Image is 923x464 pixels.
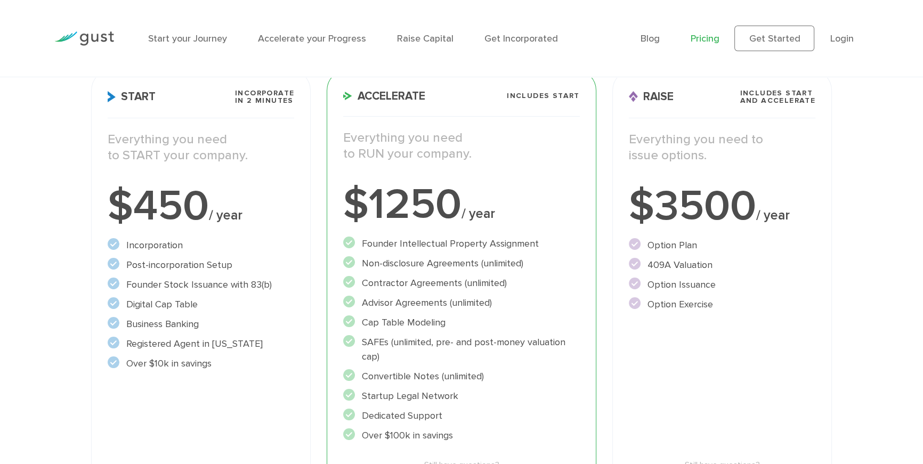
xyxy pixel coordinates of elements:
span: Includes START and ACCELERATE [740,89,815,104]
div: $450 [108,185,294,227]
a: Get Incorporated [484,33,558,44]
a: Get Started [734,26,814,51]
li: Business Banking [108,317,294,331]
li: SAFEs (unlimited, pre- and post-money valuation cap) [343,335,579,364]
img: Start Icon X2 [108,91,116,102]
span: Raise [629,91,674,102]
li: Over $100k in savings [343,428,579,443]
li: Non-disclosure Agreements (unlimited) [343,256,579,271]
img: Gust Logo [54,31,114,46]
li: Advisor Agreements (unlimited) [343,296,579,310]
li: Post-incorporation Setup [108,258,294,272]
a: Blog [640,33,659,44]
span: Incorporate in 2 Minutes [235,89,294,104]
li: Option Issuance [629,278,815,292]
a: Login [830,33,853,44]
span: / year [756,207,790,223]
li: Cap Table Modeling [343,315,579,330]
p: Everything you need to issue options. [629,132,815,164]
li: Option Exercise [629,297,815,312]
a: Raise Capital [397,33,454,44]
li: Convertible Notes (unlimited) [343,369,579,384]
li: Digital Cap Table [108,297,294,312]
li: 409A Valuation [629,258,815,272]
span: / year [209,207,242,223]
img: Accelerate Icon [343,92,352,100]
a: Pricing [690,33,719,44]
span: Includes START [507,92,580,100]
div: $1250 [343,183,579,226]
span: / year [461,206,495,222]
li: Incorporation [108,238,294,253]
img: Raise Icon [629,91,638,102]
a: Start your Journey [148,33,227,44]
div: $3500 [629,185,815,227]
span: Accelerate [343,91,425,102]
li: Over $10k in savings [108,356,294,371]
span: Start [108,91,156,102]
li: Dedicated Support [343,409,579,423]
p: Everything you need to START your company. [108,132,294,164]
li: Founder Intellectual Property Assignment [343,237,579,251]
p: Everything you need to RUN your company. [343,130,579,162]
a: Accelerate your Progress [258,33,366,44]
li: Founder Stock Issuance with 83(b) [108,278,294,292]
li: Option Plan [629,238,815,253]
li: Contractor Agreements (unlimited) [343,276,579,290]
li: Startup Legal Network [343,389,579,403]
li: Registered Agent in [US_STATE] [108,337,294,351]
